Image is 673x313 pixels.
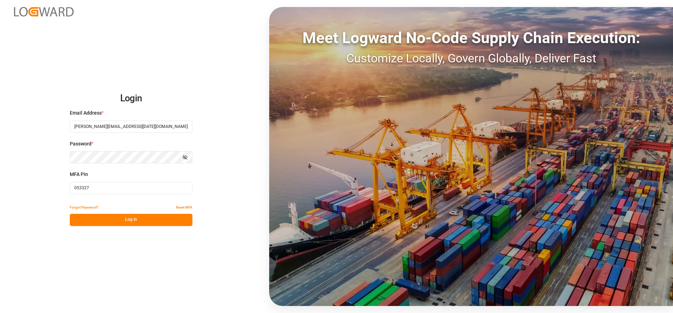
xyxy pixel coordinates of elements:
span: Email Address [70,109,102,117]
span: Password [70,140,91,148]
button: Reset MFA [176,202,192,214]
button: Log In [70,214,192,226]
img: Logward_new_orange.png [14,7,74,16]
span: MFA Pin [70,171,88,178]
input: Enter your email [70,121,192,133]
h2: Login [70,87,192,110]
div: Meet Logward No-Code Supply Chain Execution: [269,26,673,49]
button: Forgot Password? [70,202,98,214]
div: Customize Locally, Govern Globally, Deliver Fast [269,49,673,67]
